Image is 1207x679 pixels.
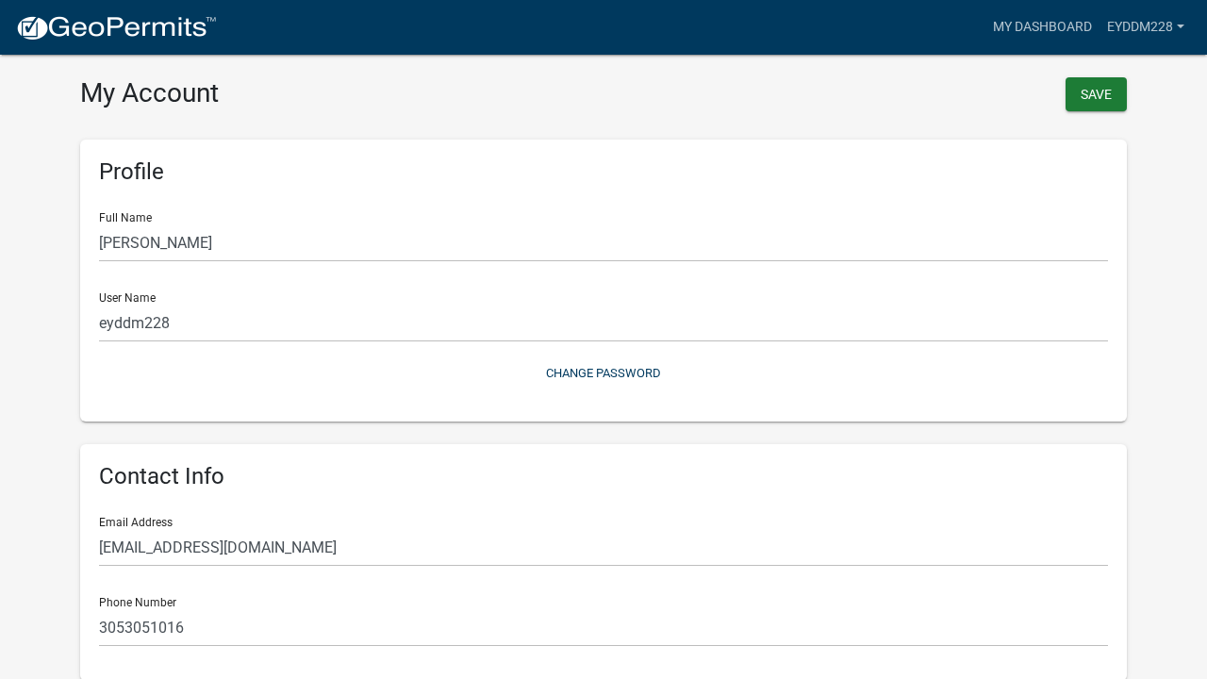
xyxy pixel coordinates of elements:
[1066,77,1127,111] button: Save
[99,357,1108,389] button: Change Password
[985,9,1100,45] a: My Dashboard
[80,77,589,109] h3: My Account
[1100,9,1192,45] a: eyddm228
[99,463,1108,490] h6: Contact Info
[99,158,1108,186] h6: Profile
